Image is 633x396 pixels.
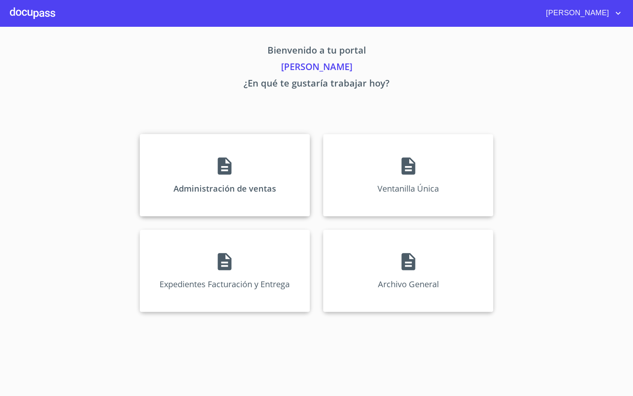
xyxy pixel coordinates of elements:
p: Bienvenido a tu portal [63,43,570,60]
span: [PERSON_NAME] [540,7,613,20]
button: account of current user [540,7,623,20]
p: Administración de ventas [173,183,276,194]
p: ¿En qué te gustaría trabajar hoy? [63,76,570,93]
p: Archivo General [378,279,439,290]
p: Expedientes Facturación y Entrega [159,279,290,290]
p: [PERSON_NAME] [63,60,570,76]
p: Ventanilla Única [377,183,439,194]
